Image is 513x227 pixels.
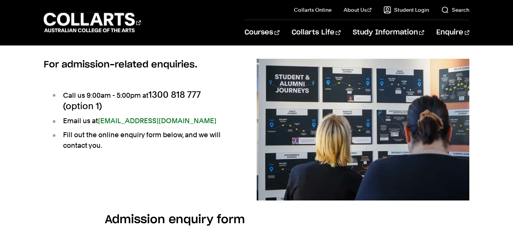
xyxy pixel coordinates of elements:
[51,130,232,151] li: Fill out the online enquiry form below, and we will contact you.
[292,20,341,45] a: Collarts Life
[436,20,469,45] a: Enquire
[245,20,279,45] a: Courses
[44,59,232,71] h2: For admission-related enquiries.
[441,6,469,14] a: Search
[353,20,424,45] a: Study Information
[344,6,372,14] a: About Us
[98,117,216,125] a: [EMAIL_ADDRESS][DOMAIN_NAME]
[51,116,232,126] li: Email us at
[294,6,331,14] a: Collarts Online
[384,6,429,14] a: Student Login
[63,89,201,111] span: 1300 818 777 (option 1)
[44,12,141,33] div: Go to homepage
[51,89,232,112] li: Call us 9:00am - 5:00pm at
